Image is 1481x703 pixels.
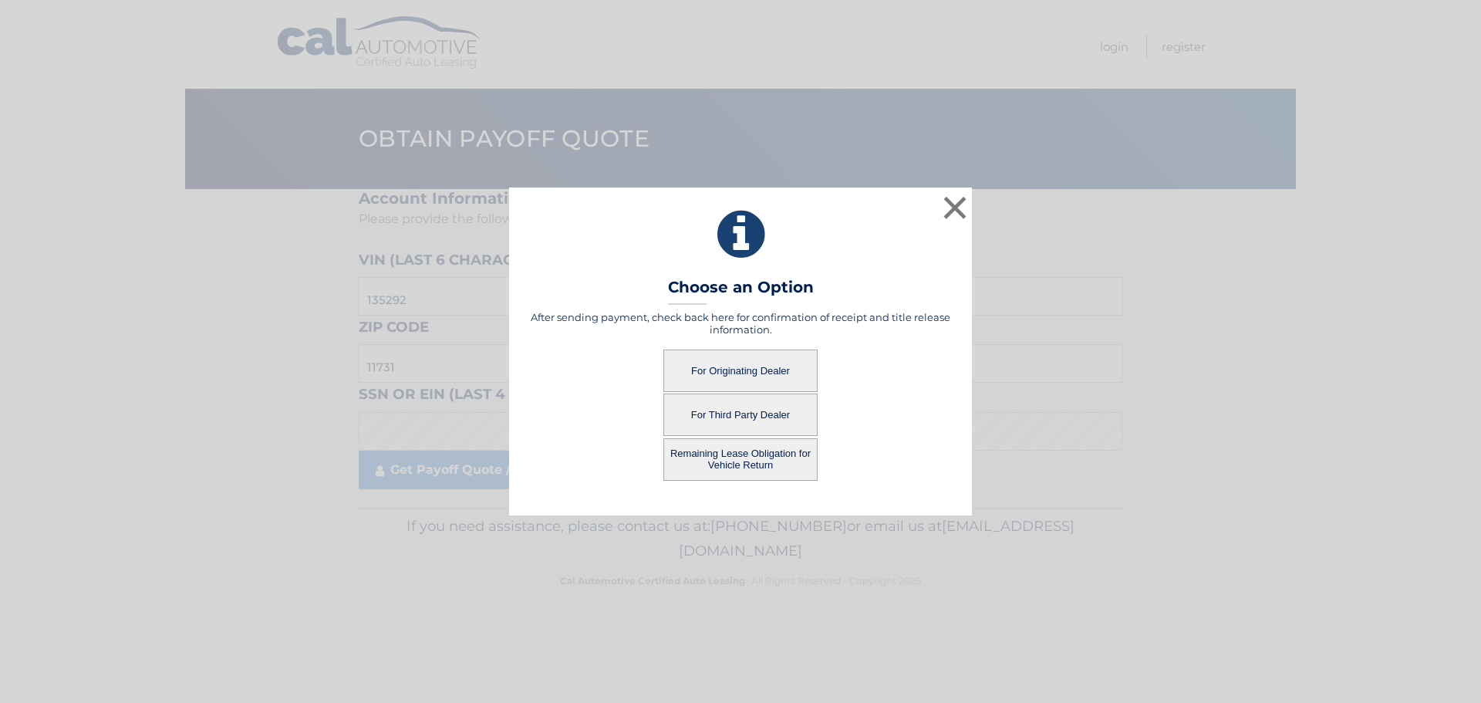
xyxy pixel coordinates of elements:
button: × [940,192,970,223]
h3: Choose an Option [668,278,814,305]
button: For Originating Dealer [663,350,818,392]
button: For Third Party Dealer [663,394,818,436]
h5: After sending payment, check back here for confirmation of receipt and title release information. [528,311,953,336]
button: Remaining Lease Obligation for Vehicle Return [663,438,818,481]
